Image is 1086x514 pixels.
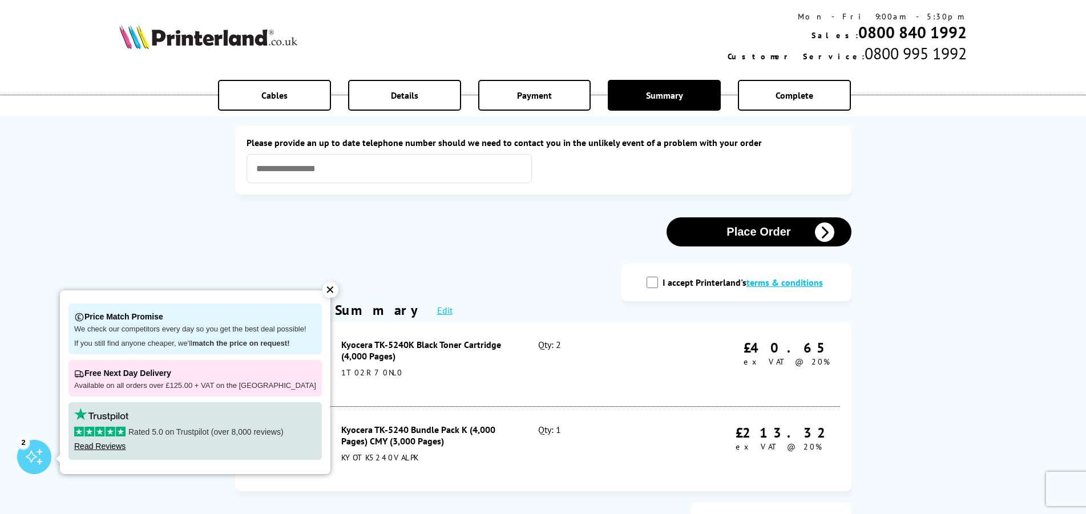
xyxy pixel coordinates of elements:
img: Printerland Logo [119,24,297,49]
img: trustpilot rating [74,408,128,421]
p: Price Match Promise [74,309,316,325]
span: 0800 995 1992 [865,43,967,64]
div: Order Summary [241,301,426,319]
span: Complete [776,90,813,101]
span: Details [391,90,418,101]
a: modal_tc [746,277,823,288]
a: Edit [437,305,453,316]
span: Sales: [812,30,858,41]
a: 0800 840 1992 [858,22,967,43]
span: Cables [261,90,288,101]
div: ✕ [322,282,338,298]
div: Qty: 1 [538,424,656,474]
img: stars-5.svg [74,427,126,436]
button: Place Order [667,217,851,246]
label: I accept Printerland's [663,277,829,288]
span: ex VAT @ 20% [744,357,830,367]
p: Available on all orders over £125.00 + VAT on the [GEOGRAPHIC_DATA] [74,381,316,391]
div: Kyocera TK-5240 Bundle Pack K (4,000 Pages) CMY (3,000 Pages) [341,424,514,447]
p: Free Next Day Delivery [74,366,316,381]
p: Rated 5.0 on Trustpilot (over 8,000 reviews) [74,427,316,437]
strong: match the price on request! [192,339,289,347]
label: Please provide an up to date telephone number should we need to contact you in the unlikely event... [247,137,840,148]
div: £213.32 [736,424,834,442]
div: Mon - Fri 9:00am - 5:30pm [728,11,967,22]
div: Kyocera TK-5240K Black Toner Cartridge (4,000 Pages) [341,339,514,362]
div: 2 [17,436,30,448]
div: 1T02R70NL0 [341,367,514,378]
span: ex VAT @ 20% [736,442,822,452]
a: Read Reviews [74,442,126,451]
div: £40.65 [744,339,834,357]
p: If you still find anyone cheaper, we'll [74,339,316,349]
div: KYOTK5240VALPK [341,452,514,463]
span: Payment [517,90,552,101]
div: Qty: 2 [538,339,656,389]
span: Summary [646,90,683,101]
p: We check our competitors every day so you get the best deal possible! [74,325,316,334]
span: Customer Service: [728,51,865,62]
